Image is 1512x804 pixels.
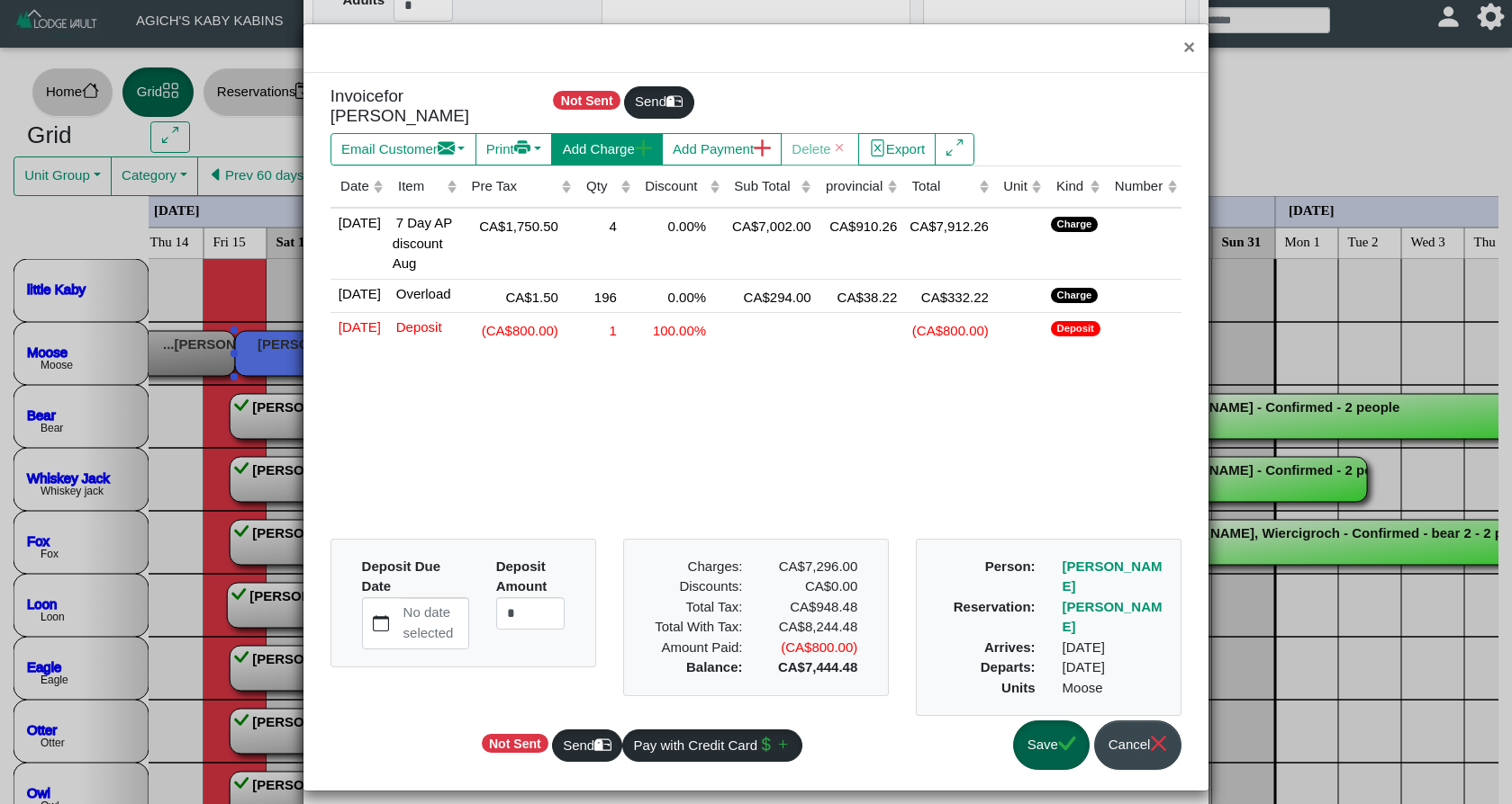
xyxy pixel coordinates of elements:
b: Reservation: [954,599,1036,614]
div: CA$1,750.50 [466,213,572,237]
b: Deposit Due Date [362,558,441,594]
svg: check [1058,735,1075,752]
span: Overload [393,282,451,301]
svg: calendar [373,615,390,632]
div: (CA$800.00) [466,317,572,342]
svg: arrows angle expand [946,139,964,156]
button: Sendmailbox2 [552,729,622,762]
div: Sub Total [734,176,796,197]
span: Not Sent [482,734,549,753]
h5: Invoice [330,86,523,127]
b: Departs: [981,659,1036,674]
div: provincial [826,176,883,197]
div: Unit [1003,176,1028,197]
div: Total Tax: [641,597,756,618]
button: Email Customerenvelope fill [330,133,476,165]
div: Pre Tax [472,176,557,197]
button: Pay with Credit Cardcurrency dollarplus [622,729,802,762]
b: Person: [985,558,1036,574]
div: (CA$800.00) [756,638,871,658]
div: 1 [581,317,630,342]
div: Total With Tax: [641,617,756,638]
svg: printer fill [514,139,531,156]
svg: plus lg [754,139,771,156]
div: Discount [645,176,705,197]
button: Sendmailbox2 [624,86,694,119]
b: Balance: [686,659,743,674]
svg: mailbox2 [666,93,684,110]
span: [DATE] [335,282,381,301]
div: 100.00% [639,317,720,342]
a: [PERSON_NAME] [1063,558,1163,594]
div: CA$910.26 [820,213,898,237]
button: Deletex [781,133,859,165]
div: Total [912,176,974,197]
div: CA$8,244.48 [756,617,871,638]
div: Item [398,176,442,197]
div: 0.00% [639,284,720,308]
svg: envelope fill [438,139,455,156]
button: Add Chargeplus lg [551,133,662,165]
span: CA$7,296.00 [779,558,858,574]
button: Add Paymentplus lg [662,133,782,165]
div: CA$7,002.00 [729,213,811,237]
div: Amount Paid: [641,638,756,658]
button: Savecheck [1013,720,1090,770]
b: Arrives: [984,639,1036,655]
div: Date [340,176,369,197]
div: CA$948.48 [769,597,857,618]
label: No date selected [400,598,468,648]
span: 7 Day AP discount Aug [393,211,452,271]
span: Not Sent [553,91,620,110]
svg: file excel [869,139,886,156]
div: CA$332.22 [906,284,989,308]
div: [DATE] [1049,638,1178,658]
div: CA$7,912.26 [906,213,989,237]
div: Charges: [641,557,756,577]
span: Deposit [393,316,442,335]
div: Qty [586,176,616,197]
div: CA$38.22 [820,284,898,308]
svg: x [1150,735,1167,752]
div: Kind [1056,176,1086,197]
b: Units [1001,680,1036,695]
span: [DATE] [335,316,381,335]
div: 0.00% [639,213,720,237]
button: Cancelx [1094,720,1182,770]
svg: plus [774,736,792,753]
div: Moose [1049,678,1178,699]
button: calendar [363,598,400,648]
svg: plus lg [635,139,652,156]
button: file excelExport [858,133,937,165]
div: (CA$800.00) [906,317,989,342]
div: CA$294.00 [729,284,811,308]
div: 4 [581,213,630,237]
a: [PERSON_NAME] [1063,599,1163,635]
svg: currency dollar [757,736,774,753]
button: Close [1170,24,1209,72]
div: CA$1.50 [466,284,572,308]
button: arrows angle expand [935,133,973,165]
svg: mailbox2 [594,736,611,753]
div: Discounts: [641,576,756,597]
div: CA$0.00 [756,576,871,597]
b: CA$7,444.48 [778,659,857,674]
div: [DATE] [1049,657,1178,678]
div: 196 [581,284,630,308]
span: [DATE] [335,211,381,230]
b: Deposit Amount [496,558,548,594]
button: Printprinter fill [475,133,553,165]
div: Number [1115,176,1163,197]
span: for [PERSON_NAME] [330,86,469,126]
